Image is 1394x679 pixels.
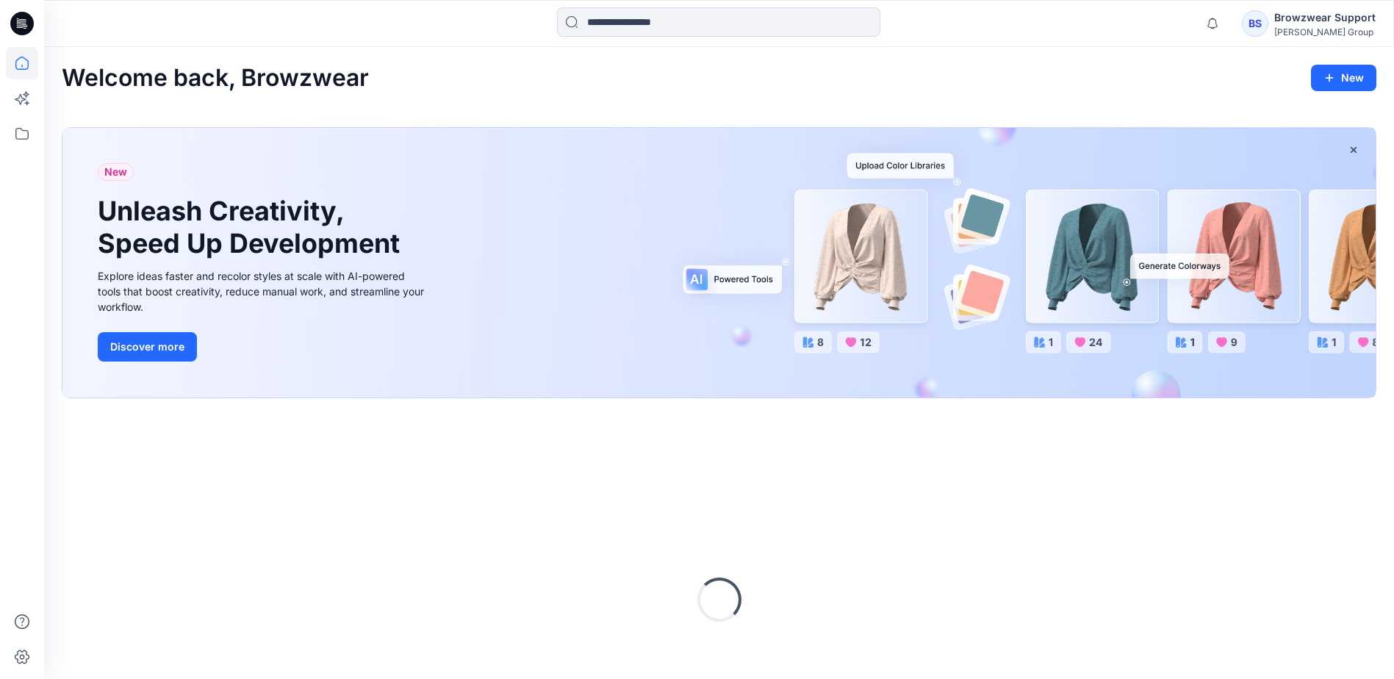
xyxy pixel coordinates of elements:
a: Discover more [98,332,428,362]
button: Discover more [98,332,197,362]
h2: Welcome back, Browzwear [62,65,369,92]
div: Explore ideas faster and recolor styles at scale with AI-powered tools that boost creativity, red... [98,268,428,315]
div: Browzwear Support [1274,9,1376,26]
div: [PERSON_NAME] Group [1274,26,1376,37]
span: New [104,163,127,181]
button: New [1311,65,1376,91]
div: BS [1242,10,1268,37]
h1: Unleash Creativity, Speed Up Development [98,195,406,259]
